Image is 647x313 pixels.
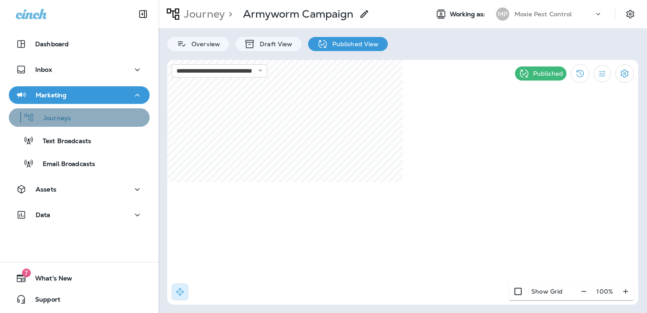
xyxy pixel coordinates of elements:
[131,5,155,23] button: Collapse Sidebar
[36,211,51,218] p: Data
[35,66,52,73] p: Inbox
[450,11,487,18] span: Working as:
[496,7,509,21] div: MP
[594,65,611,82] button: Filter Statistics
[34,137,91,146] p: Text Broadcasts
[34,114,71,123] p: Journeys
[596,288,613,295] p: 100 %
[36,186,56,193] p: Assets
[255,41,292,48] p: Draft View
[328,41,379,48] p: Published View
[225,7,232,21] p: >
[26,275,72,285] span: What's New
[531,288,562,295] p: Show Grid
[180,7,225,21] p: Journey
[9,206,150,224] button: Data
[533,70,563,77] p: Published
[9,86,150,104] button: Marketing
[35,41,69,48] p: Dashboard
[622,6,638,22] button: Settings
[9,154,150,173] button: Email Broadcasts
[571,64,589,83] button: View Changelog
[615,64,634,83] button: Settings
[9,35,150,53] button: Dashboard
[26,296,60,306] span: Support
[36,92,66,99] p: Marketing
[9,291,150,308] button: Support
[515,11,572,18] p: Moxie Pest Control
[9,61,150,78] button: Inbox
[22,269,31,277] span: 7
[187,41,220,48] p: Overview
[9,180,150,198] button: Assets
[34,160,95,169] p: Email Broadcasts
[9,269,150,287] button: 7What's New
[243,7,353,21] p: Armyworm Campaign
[9,131,150,150] button: Text Broadcasts
[9,108,150,127] button: Journeys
